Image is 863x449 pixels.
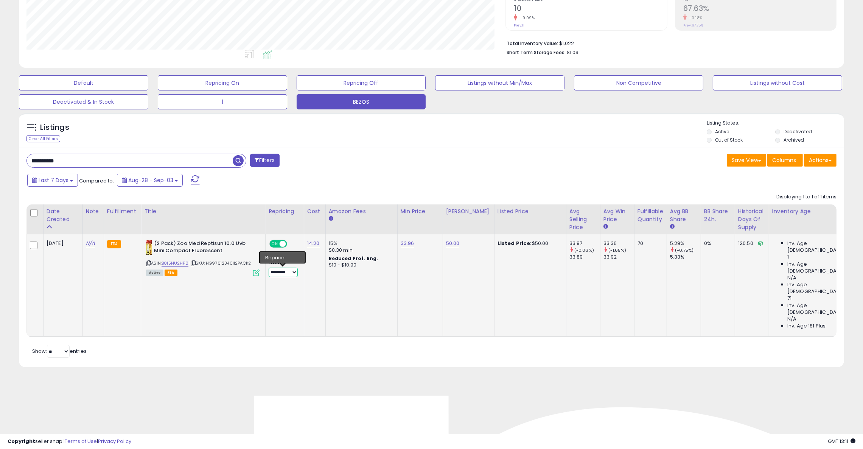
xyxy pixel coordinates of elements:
[704,240,729,247] div: 0%
[507,38,831,47] li: $1,022
[675,247,694,253] small: (-0.75%)
[158,75,287,90] button: Repricing On
[446,207,491,215] div: [PERSON_NAME]
[401,207,440,215] div: Min Price
[507,40,558,47] b: Total Inventory Value:
[738,240,763,247] div: 120.50
[435,75,564,90] button: Listings without Min/Max
[713,75,842,90] button: Listings without Cost
[146,270,163,276] span: All listings currently available for purchase on Amazon
[329,215,333,222] small: Amazon Fees.
[687,15,703,21] small: -0.18%
[514,4,667,14] h2: 10
[329,240,392,247] div: 15%
[329,262,392,268] div: $10 - $10.90
[727,154,766,167] button: Save View
[270,241,280,247] span: ON
[772,156,796,164] span: Columns
[146,240,260,275] div: ASIN:
[787,274,796,281] span: N/A
[517,15,535,21] small: -9.09%
[47,207,79,223] div: Date Created
[603,240,634,247] div: 33.36
[446,240,460,247] a: 50.00
[297,94,426,109] button: BEZOS
[297,75,426,90] button: Repricing Off
[569,207,597,231] div: Avg Selling Price
[269,252,298,259] div: Win BuyBox *
[26,135,60,142] div: Clear All Filters
[784,137,804,143] label: Archived
[776,193,837,201] div: Displaying 1 to 1 of 1 items
[683,23,703,28] small: Prev: 67.75%
[670,240,701,247] div: 5.29%
[787,281,857,295] span: Inv. Age [DEMOGRAPHIC_DATA]:
[144,207,262,215] div: Title
[286,241,298,247] span: OFF
[704,207,732,223] div: BB Share 24h.
[670,223,675,230] small: Avg BB Share.
[329,255,378,262] b: Reduced Prof. Rng.
[715,128,729,135] label: Active
[27,174,78,187] button: Last 7 Days
[787,323,827,329] span: Inv. Age 181 Plus:
[787,316,796,323] span: N/A
[787,261,857,274] span: Inv. Age [DEMOGRAPHIC_DATA]:
[772,207,859,215] div: Inventory Age
[86,207,101,215] div: Note
[787,302,857,316] span: Inv. Age [DEMOGRAPHIC_DATA]-180:
[19,94,148,109] button: Deactivated & In Stock
[574,247,594,253] small: (-0.06%)
[190,260,251,266] span: | SKU: HG97612340112PACK2
[569,254,600,260] div: 33.89
[507,49,566,56] b: Short Term Storage Fees:
[787,295,791,302] span: 71
[738,207,766,231] div: Historical Days Of Supply
[638,207,664,223] div: Fulfillable Quantity
[40,122,69,133] h5: Listings
[670,207,698,223] div: Avg BB Share
[32,348,87,355] span: Show: entries
[683,4,836,14] h2: 67.63%
[804,154,837,167] button: Actions
[401,240,414,247] a: 33.96
[638,240,661,247] div: 70
[162,260,188,267] a: B015HU2HF8
[514,23,524,28] small: Prev: 11
[158,94,287,109] button: 1
[329,247,392,254] div: $0.30 min
[307,207,322,215] div: Cost
[47,240,77,247] div: [DATE]
[117,174,183,187] button: Aug-28 - Sep-03
[707,120,844,127] p: Listing States:
[498,240,532,247] b: Listed Price:
[569,240,600,247] div: 33.87
[250,154,280,167] button: Filters
[603,223,608,230] small: Avg Win Price.
[329,207,394,215] div: Amazon Fees
[498,207,563,215] div: Listed Price
[608,247,626,253] small: (-1.65%)
[767,154,803,167] button: Columns
[787,254,789,260] span: 1
[107,207,138,215] div: Fulfillment
[79,177,114,184] span: Compared to:
[39,176,68,184] span: Last 7 Days
[567,49,578,56] span: $1.09
[19,75,148,90] button: Default
[146,240,152,255] img: 41u+iabnJpL._SL40_.jpg
[498,240,560,247] div: $50.00
[269,260,298,277] div: Preset:
[574,75,703,90] button: Non Competitive
[165,270,177,276] span: FBA
[670,254,701,260] div: 5.33%
[787,240,857,254] span: Inv. Age [DEMOGRAPHIC_DATA]:
[603,207,631,223] div: Avg Win Price
[107,240,121,248] small: FBA
[154,240,246,256] b: (2 Pack) Zoo Med Reptisun 10.0 Uvb Mini Compact Fluorescent
[307,240,320,247] a: 14.20
[784,128,812,135] label: Deactivated
[86,240,95,247] a: N/A
[269,207,301,215] div: Repricing
[603,254,634,260] div: 33.92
